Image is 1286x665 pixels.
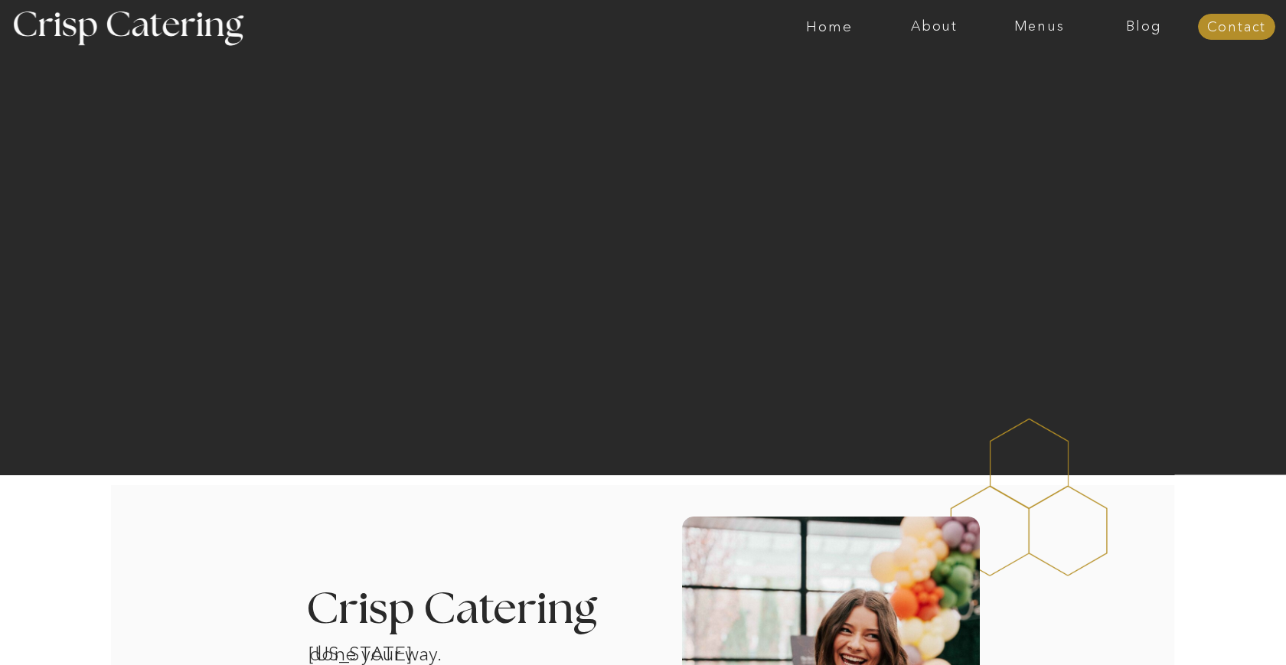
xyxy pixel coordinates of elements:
[1198,20,1275,35] a: Contact
[777,19,882,34] a: Home
[882,19,987,34] a: About
[306,588,636,633] h3: Crisp Catering
[308,641,468,660] h1: [US_STATE] catering
[1092,19,1196,34] a: Blog
[987,19,1092,34] a: Menus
